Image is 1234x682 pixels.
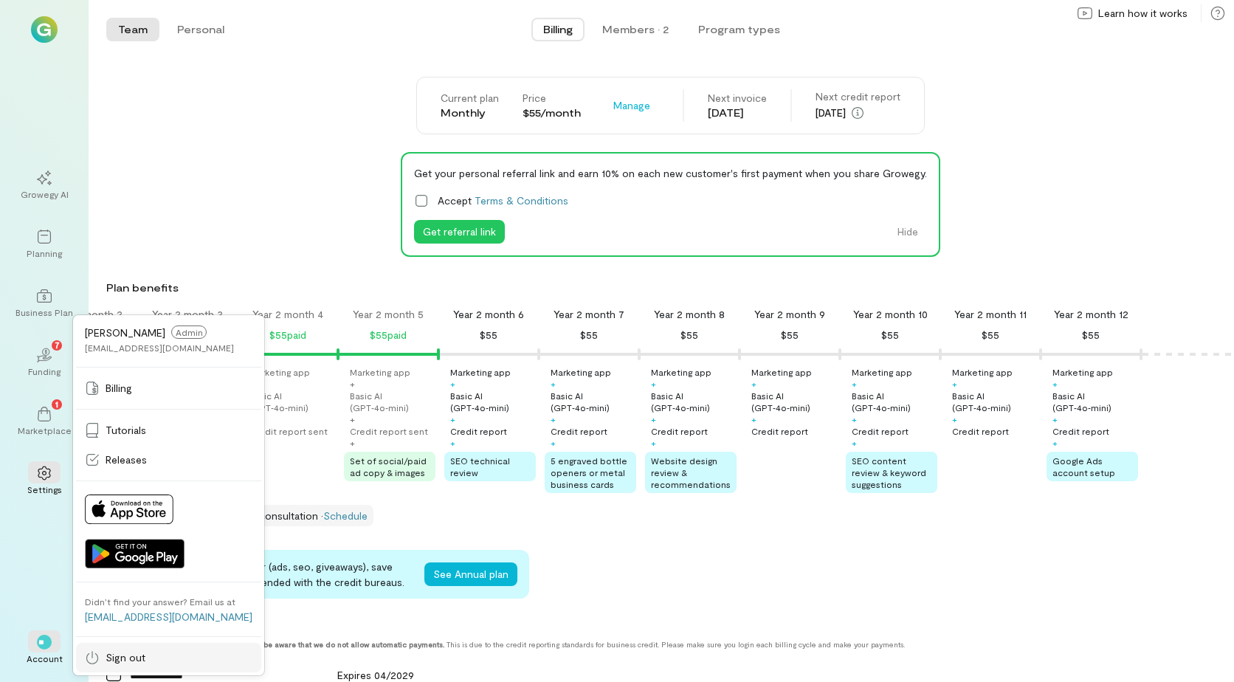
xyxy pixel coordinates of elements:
div: Marketing app [852,366,912,378]
span: 5 engraved bottle openers or metal business cards [551,455,627,489]
strong: You can save a payment method but please be aware that we do not allow automatic payments. [106,640,444,649]
span: 7 [55,338,60,351]
div: + [1052,413,1058,425]
div: Credit report [952,425,1009,437]
span: Expires 04/2029 [337,669,414,681]
span: Website design review & recommendations [651,455,731,489]
div: Marketing app [450,366,511,378]
a: Growegy AI [18,159,71,212]
img: Download on App Store [85,495,173,524]
a: Business Plan [18,277,71,330]
span: Releases [106,452,147,467]
div: + [450,378,455,390]
div: Credit report [651,425,708,437]
div: + [852,378,857,390]
div: Marketplace [18,424,72,436]
div: $55/month [523,106,581,120]
span: Set of social/paid ad copy & images [350,455,427,478]
div: Price [523,91,581,106]
div: Basic AI (GPT‑4o‑mini) [1052,390,1138,413]
button: Program types [686,18,792,41]
div: Year 2 month 4 [252,307,323,322]
div: $55 [680,326,698,344]
div: Year 2 month 11 [954,307,1027,322]
div: Marketing app [751,366,812,378]
a: Planning [18,218,71,271]
button: Manage [604,94,659,117]
div: Next credit report [816,89,900,104]
div: + [751,378,756,390]
div: + [551,413,556,425]
div: + [350,413,355,425]
div: Basic AI (GPT‑4o‑mini) [249,390,335,413]
div: Credit report [450,425,507,437]
div: + [952,378,957,390]
img: Get it on Google Play [85,539,185,568]
button: Get referral link [414,220,505,244]
div: $55 [1082,326,1100,344]
div: Planning [27,247,62,259]
div: Account [27,652,63,664]
div: Credit report [551,425,607,437]
div: + [651,413,656,425]
div: Year 2 month 6 [453,307,524,322]
div: Settings [27,483,62,495]
div: + [450,437,455,449]
a: Schedule [323,509,368,522]
div: + [350,378,355,390]
div: Plan benefits [106,280,1228,295]
div: Get your personal referral link and earn 10% on each new customer's first payment when you share ... [414,165,927,181]
span: Admin [171,325,207,339]
a: [EMAIL_ADDRESS][DOMAIN_NAME] [85,610,252,623]
div: Next invoice [708,91,767,106]
span: Accept [438,193,568,208]
a: Releases [76,445,261,475]
div: Members · 2 [602,22,669,37]
div: + [751,413,756,425]
span: Sign out [106,650,145,665]
div: Year 2 month 7 [554,307,624,322]
div: + [1052,378,1058,390]
a: Terms & Conditions [475,194,568,207]
div: + [1052,437,1058,449]
span: Billing [543,22,573,37]
div: Growegy AI [21,188,69,200]
span: Learn how it works [1098,6,1188,21]
span: Billing [106,381,132,396]
a: Billing [76,373,261,403]
div: + [551,437,556,449]
div: Basic AI (GPT‑4o‑mini) [751,390,837,413]
div: $55 [881,326,899,344]
div: Year 2 month 3 [152,307,223,322]
div: $55 paid [370,326,407,344]
a: Funding [18,336,71,389]
div: Marketing app [551,366,611,378]
div: Funding [28,365,61,377]
div: Year 2 month 5 [353,307,424,322]
div: Basic AI (GPT‑4o‑mini) [551,390,636,413]
div: Credit report sent [249,425,328,437]
div: Didn’t find your answer? Email us at [85,596,235,607]
div: Credit report [852,425,909,437]
button: Members · 2 [590,18,680,41]
div: + [852,437,857,449]
div: [DATE] [708,106,767,120]
span: Manage [613,98,650,113]
div: Year 2 month 9 [754,307,825,322]
div: Current plan [441,91,499,106]
div: Credit report [1052,425,1109,437]
button: Personal [165,18,236,41]
div: Basic AI (GPT‑4o‑mini) [350,390,435,413]
a: Tutorials [76,416,261,445]
div: This is due to the credit reporting standards for business credit. Please make sure you login eac... [106,640,1115,649]
div: Credit report [751,425,808,437]
span: [PERSON_NAME] [85,326,165,339]
div: + [450,413,455,425]
div: [DATE] [816,104,900,122]
div: Payment methods [106,622,1115,637]
button: Hide [889,220,927,244]
div: Marketing app [350,366,410,378]
div: Business Plan [15,306,73,318]
div: + [551,378,556,390]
